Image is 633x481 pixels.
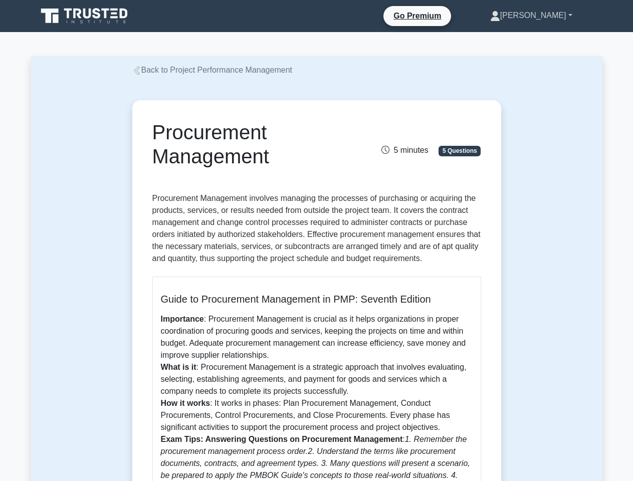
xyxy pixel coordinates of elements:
span: 5 minutes [381,146,428,154]
span: 5 Questions [439,146,481,156]
b: Importance [161,315,204,323]
a: [PERSON_NAME] [466,6,596,26]
h1: Procurement Management [152,120,367,168]
a: Back to Project Performance Management [132,66,292,74]
p: Procurement Management involves managing the processes of purchasing or acquiring the products, s... [152,192,481,269]
b: How it works [161,399,210,407]
a: Go Premium [387,10,447,22]
b: What is it [161,363,196,371]
b: Exam Tips: Answering Questions on Procurement Management [161,435,403,443]
h5: Guide to Procurement Management in PMP: Seventh Edition [161,293,473,305]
